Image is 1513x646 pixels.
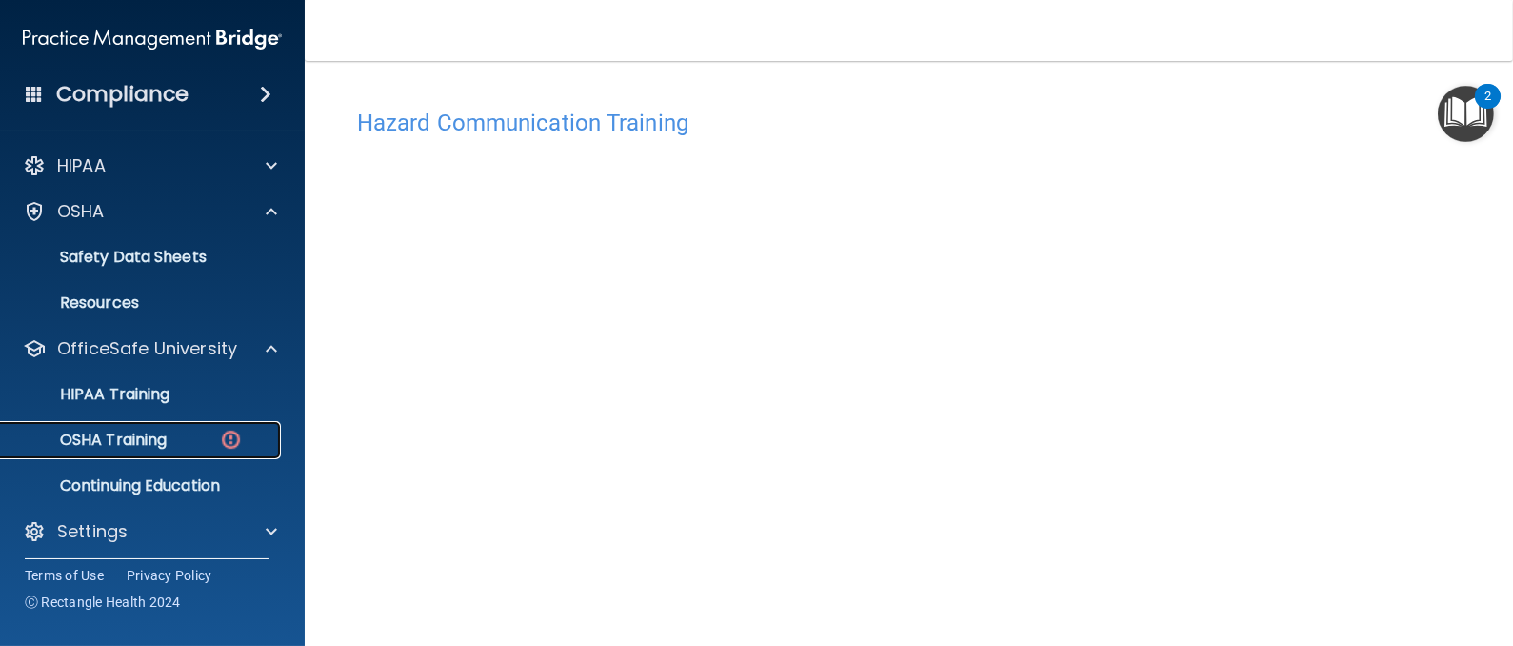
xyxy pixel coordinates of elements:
[12,248,272,267] p: Safety Data Sheets
[23,337,277,360] a: OfficeSafe University
[12,385,169,404] p: HIPAA Training
[25,566,104,585] a: Terms of Use
[23,20,282,58] img: PMB logo
[23,154,277,177] a: HIPAA
[12,431,167,450] p: OSHA Training
[12,293,272,313] p: Resources
[12,476,272,495] p: Continuing Education
[23,520,277,543] a: Settings
[57,520,128,543] p: Settings
[127,566,212,585] a: Privacy Policy
[357,111,1461,135] h4: Hazard Communication Training
[23,200,277,223] a: OSHA
[25,593,181,612] span: Ⓒ Rectangle Health 2024
[1438,86,1494,142] button: Open Resource Center, 2 new notifications
[57,154,106,177] p: HIPAA
[57,200,105,223] p: OSHA
[56,81,189,108] h4: Compliance
[1484,96,1491,121] div: 2
[219,428,243,452] img: danger-circle.6113f641.png
[57,337,237,360] p: OfficeSafe University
